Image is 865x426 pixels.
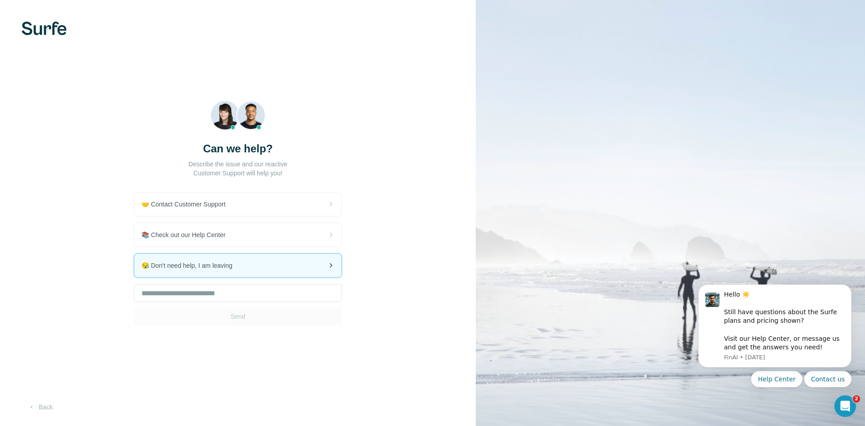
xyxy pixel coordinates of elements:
h3: Can we help? [203,142,273,156]
img: Surfe's logo [22,22,67,35]
p: Describe the issue and our reactive [188,160,287,169]
iframe: Intercom live chat [834,395,856,417]
span: 🤝 Contact Customer Support [141,200,233,209]
iframe: Intercom notifications message [685,276,865,393]
span: 😪 Don't need help, I am leaving [141,261,240,270]
span: 📚 Check out our Help Center [141,230,233,239]
img: Beach Photo [210,101,266,134]
button: Back [22,399,59,415]
span: 2 [853,395,860,403]
p: Customer Support will help you! [193,169,282,178]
